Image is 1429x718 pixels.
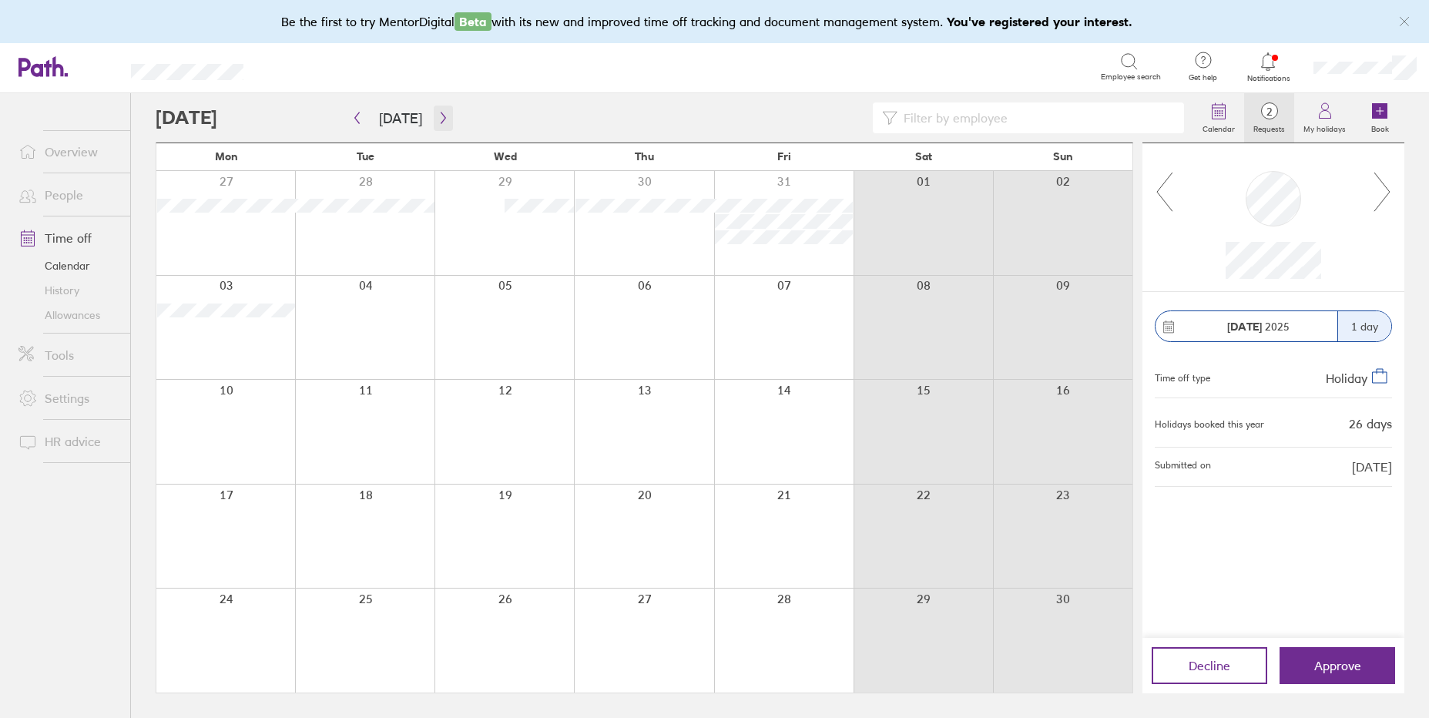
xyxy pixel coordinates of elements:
span: 2025 [1227,320,1290,333]
label: Calendar [1193,120,1244,134]
span: Notifications [1243,74,1293,83]
b: You've registered your interest. [947,14,1132,29]
div: 1 day [1337,311,1391,341]
a: My holidays [1294,93,1355,143]
span: Sun [1053,150,1073,163]
button: Decline [1152,647,1267,684]
span: Thu [635,150,654,163]
span: Get help [1178,73,1228,82]
a: History [6,278,130,303]
span: Submitted on [1155,460,1211,474]
a: People [6,179,130,210]
a: Settings [6,383,130,414]
div: 26 days [1349,417,1392,431]
button: [DATE] [367,106,434,131]
div: Be the first to try MentorDigital with its new and improved time off tracking and document manage... [281,12,1148,31]
span: Mon [215,150,238,163]
span: Holiday [1326,371,1367,386]
a: Allowances [6,303,130,327]
div: Search [285,59,324,73]
a: Tools [6,340,130,371]
span: 2 [1244,106,1294,118]
label: Requests [1244,120,1294,134]
a: Book [1355,93,1404,143]
a: Notifications [1243,51,1293,83]
label: My holidays [1294,120,1355,134]
div: Time off type [1155,367,1210,385]
button: Approve [1280,647,1395,684]
label: Book [1362,120,1398,134]
a: Overview [6,136,130,167]
a: 2Requests [1244,93,1294,143]
span: Employee search [1101,72,1161,82]
span: Fri [777,150,791,163]
span: Approve [1314,659,1361,673]
span: Wed [494,150,517,163]
a: Calendar [1193,93,1244,143]
span: Tue [357,150,374,163]
span: Beta [455,12,491,31]
span: Decline [1189,659,1230,673]
div: Holidays booked this year [1155,419,1264,430]
input: Filter by employee [897,103,1175,133]
a: Time off [6,223,130,253]
span: [DATE] [1352,460,1392,474]
a: Calendar [6,253,130,278]
strong: [DATE] [1227,320,1262,334]
span: Sat [915,150,932,163]
a: HR advice [6,426,130,457]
